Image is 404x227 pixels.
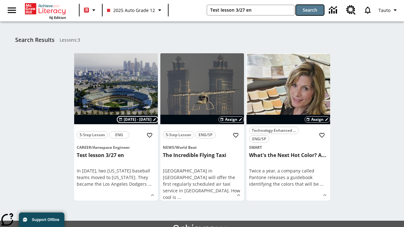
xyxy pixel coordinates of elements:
[148,190,157,200] button: Show Details
[218,116,244,123] button: Assign Choose Dates
[25,3,66,15] a: Home
[124,117,151,122] span: [DATE] - [DATE]
[115,131,123,138] span: ENG
[163,144,241,151] span: Topic: News/World Beat
[174,145,176,150] span: /
[85,6,88,14] span: B
[19,212,64,227] button: Support Offline
[163,167,241,201] div: [GEOGRAPHIC_DATA] in [GEOGRAPHIC_DATA] will offer the first regularly scheduled air taxi service ...
[160,53,244,201] div: lesson details
[77,144,155,151] span: Topic: Career/Aerospace Engineer
[144,130,155,141] button: Add to Favorites
[249,167,328,187] div: Twice a year, a company called Pantone releases a guidebook identifying the colors that will be
[15,37,55,43] h1: Search Results
[74,53,158,201] div: lesson details
[109,131,129,138] button: ENG
[81,4,100,16] button: Boost Class color is red. Change class color
[207,5,294,15] input: search field
[249,144,328,151] span: Topic: Smart/null
[249,127,299,134] button: Technology Enhanced Item
[325,2,342,19] a: Data Center
[376,4,401,16] button: Profile/Settings
[3,1,21,20] button: Open side menu
[104,4,166,16] button: Class: 2025 Auto Grade 12, Select your class
[107,7,155,14] span: 2025 Auto Grade 12
[378,7,390,14] span: Tauto
[316,130,328,141] button: Add to Favorites
[234,190,243,200] button: Show Details
[311,117,324,122] span: Assign
[320,190,330,200] button: Show Details
[77,167,155,187] div: In [DATE], two [US_STATE] baseball teams moved to [US_STATE]. They became the Los Angeles Dodgers
[117,117,158,122] button: Aug 27 - Aug 27 Choose Dates
[199,131,212,138] span: ENG/SP
[77,152,155,159] h3: Test lesson 3/27 en
[252,136,266,142] span: ENG/SP
[32,218,59,222] span: Support Offline
[252,127,296,134] span: Technology Enhanced Item
[305,116,330,123] button: Assign Choose Dates
[60,37,80,43] span: Lessons : 3
[163,131,194,138] button: 5-Step Lesson
[77,145,91,150] span: Career
[176,145,197,150] span: World Beat
[163,145,174,150] span: News
[80,131,105,138] span: 5-Step Lesson
[93,145,130,150] span: Aerospace Engineer
[320,181,324,187] span: …
[249,145,262,150] span: Smart
[77,131,108,138] button: 5-Step Lesson
[249,152,328,159] h3: What's the Next Hot Color? Ask Pantone
[342,2,359,19] a: Resource Center, Will open in new tab
[49,15,66,20] span: NJ Edition
[359,2,376,18] a: Notifications
[247,53,330,201] div: lesson details
[195,131,216,138] button: ENG/SP
[163,152,241,159] h3: The Incredible Flying Taxi
[166,131,191,138] span: 5-Step Lesson
[148,181,151,187] span: …
[225,117,237,122] span: Assign
[25,2,66,20] div: Home
[91,145,93,150] span: /
[230,130,241,141] button: Add to Favorites
[296,5,324,15] button: Search
[249,135,269,143] button: ENG/SP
